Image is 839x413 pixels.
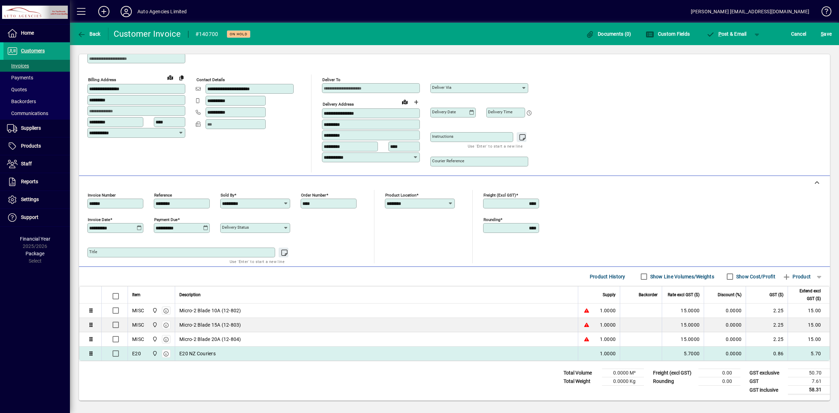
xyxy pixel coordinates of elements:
[646,31,690,37] span: Custom Fields
[649,273,714,280] label: Show Line Volumes/Weights
[114,28,181,40] div: Customer Invoice
[703,28,750,40] button: Post & Email
[586,31,631,37] span: Documents (0)
[602,377,644,386] td: 0.0000 Kg
[791,28,806,40] span: Cancel
[782,271,811,282] span: Product
[132,350,141,357] div: E20
[735,273,775,280] label: Show Cost/Profit
[21,179,38,184] span: Reports
[666,321,700,328] div: 15.0000
[230,257,285,265] mat-hint: Use 'Enter' to start a new line
[77,31,101,37] span: Back
[587,270,628,283] button: Product History
[789,28,808,40] button: Cancel
[560,377,602,386] td: Total Weight
[779,270,814,283] button: Product
[21,30,34,36] span: Home
[698,369,740,377] td: 0.00
[3,173,70,191] a: Reports
[698,377,740,386] td: 0.00
[746,386,788,394] td: GST inclusive
[432,158,464,163] mat-label: Courier Reference
[704,318,746,332] td: 0.0000
[7,111,48,116] span: Communications
[483,217,500,222] mat-label: Rounding
[600,321,616,328] span: 1.0000
[165,72,176,83] a: View on map
[788,377,830,386] td: 7.61
[769,291,783,299] span: GST ($)
[816,1,830,24] a: Knowledge Base
[88,193,116,198] mat-label: Invoice number
[132,291,141,299] span: Item
[706,31,747,37] span: ost & Email
[821,28,832,40] span: ave
[788,304,830,318] td: 15.00
[7,99,36,104] span: Backorders
[488,109,512,114] mat-label: Delivery time
[137,6,187,17] div: Auto Agencies Limited
[432,109,456,114] mat-label: Delivery date
[788,332,830,347] td: 15.00
[21,48,45,54] span: Customers
[600,307,616,314] span: 1.0000
[132,336,144,343] div: MISC
[788,369,830,377] td: 50.70
[322,77,340,82] mat-label: Deliver To
[746,347,788,361] td: 0.86
[819,28,833,40] button: Save
[432,85,451,90] mat-label: Deliver via
[483,193,516,198] mat-label: Freight (excl GST)
[154,193,172,198] mat-label: Reference
[150,335,158,343] span: Rangiora
[26,251,44,256] span: Package
[221,193,234,198] mat-label: Sold by
[468,142,523,150] mat-hint: Use 'Enter' to start a new line
[788,318,830,332] td: 15.00
[21,214,38,220] span: Support
[179,291,201,299] span: Description
[3,120,70,137] a: Suppliers
[3,60,70,72] a: Invoices
[746,332,788,347] td: 2.25
[3,155,70,173] a: Staff
[590,271,625,282] span: Product History
[668,291,700,299] span: Rate excl GST ($)
[600,336,616,343] span: 1.0000
[176,72,187,83] button: Copy to Delivery address
[88,217,110,222] mat-label: Invoice date
[746,377,788,386] td: GST
[3,209,70,226] a: Support
[76,28,102,40] button: Back
[7,75,33,80] span: Payments
[3,107,70,119] a: Communications
[3,84,70,95] a: Quotes
[788,386,830,394] td: 58.31
[150,307,158,314] span: Rangiora
[21,125,41,131] span: Suppliers
[644,28,691,40] button: Custom Fields
[746,318,788,332] td: 2.25
[602,369,644,377] td: 0.0000 M³
[132,321,144,328] div: MISC
[195,29,218,40] div: #140700
[666,336,700,343] div: 15.0000
[179,307,241,314] span: Micro-2 Blade 10A (12-802)
[7,87,27,92] span: Quotes
[21,197,39,202] span: Settings
[3,72,70,84] a: Payments
[666,350,700,357] div: 5.7000
[7,63,29,69] span: Invoices
[3,137,70,155] a: Products
[132,307,144,314] div: MISC
[704,304,746,318] td: 0.0000
[821,31,824,37] span: S
[746,304,788,318] td: 2.25
[650,369,698,377] td: Freight (excl GST)
[603,291,616,299] span: Supply
[704,332,746,347] td: 0.0000
[560,369,602,377] td: Total Volume
[584,28,633,40] button: Documents (0)
[179,350,216,357] span: E20 NZ Couriers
